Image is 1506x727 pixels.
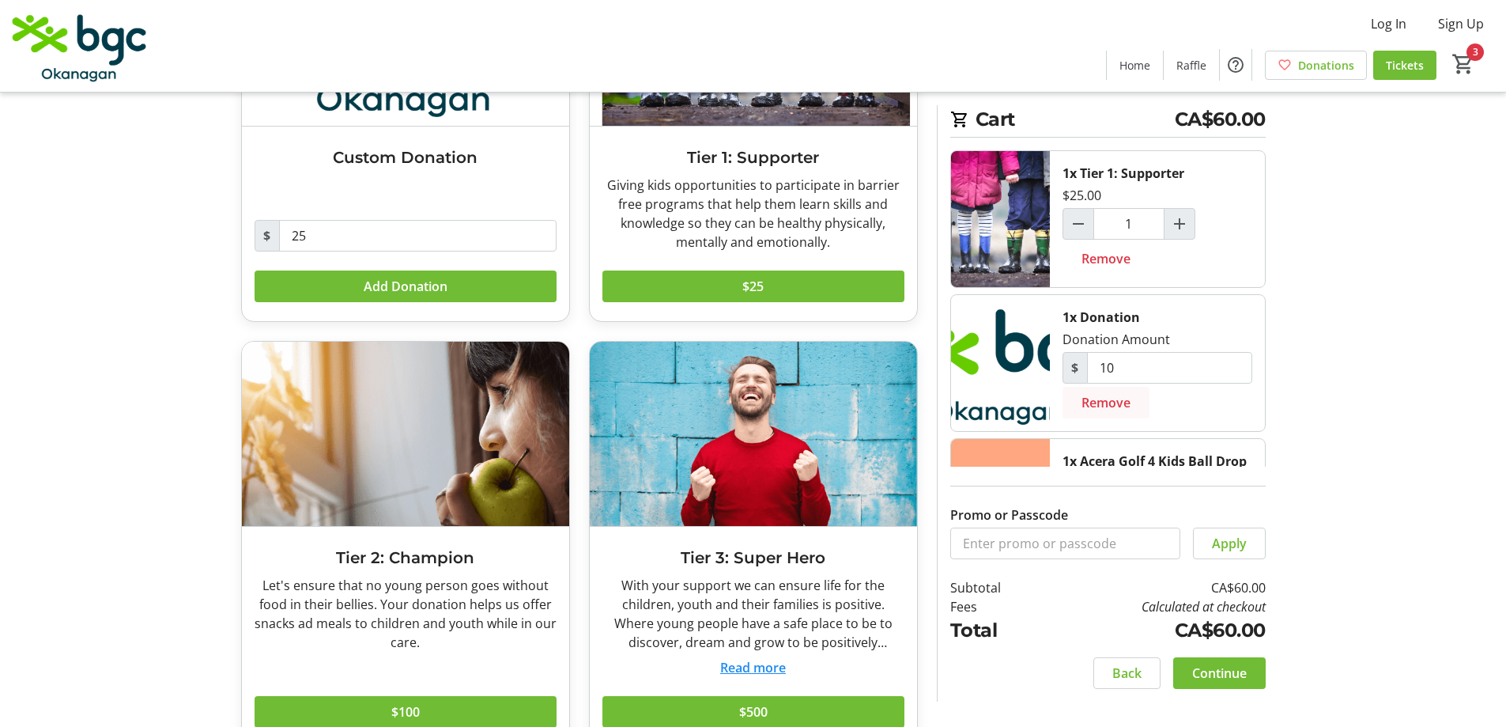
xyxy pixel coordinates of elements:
td: Subtotal [950,578,1042,597]
button: Sign Up [1425,11,1497,36]
button: Continue [1173,657,1266,689]
h2: Cart [950,105,1266,138]
td: Fees [950,597,1042,616]
img: BGC Okanagan's Logo [9,6,150,85]
td: Total [950,616,1042,645]
span: CA$60.00 [1175,105,1266,134]
a: Home [1107,51,1163,80]
img: Donation [951,295,1050,431]
span: Tickets [1386,57,1424,74]
input: Enter promo or passcode [950,528,1180,559]
button: Remove [1063,387,1149,418]
span: $25 [742,277,764,296]
span: Donations [1298,57,1354,74]
span: Remove [1081,249,1130,268]
td: Calculated at checkout [1041,597,1265,616]
span: Sign Up [1438,14,1484,33]
input: Donation Amount [279,220,557,252]
span: Back [1112,664,1142,683]
img: Tier 2: Champion [242,342,569,526]
span: $ [255,220,280,252]
button: Log In [1358,11,1419,36]
td: CA$60.00 [1041,616,1265,645]
input: Tier 1: Supporter Quantity [1093,208,1164,240]
div: Let's ensure that no young person goes without food in their bellies. Your donation helps us offe... [255,576,557,652]
button: Increment by one [1164,209,1195,239]
span: Log In [1371,14,1406,33]
h3: Tier 1: Supporter [602,146,904,169]
h3: Tier 2: Champion [255,546,557,570]
span: $100 [391,702,420,721]
div: 1x Tier 1: Supporter [1063,164,1184,183]
div: 1x Donation [1063,308,1140,327]
span: Home [1119,57,1150,74]
label: Promo or Passcode [950,505,1068,524]
a: Donations [1265,51,1367,80]
img: Tier 1: Supporter [951,151,1050,287]
div: $25.00 [1063,186,1101,205]
span: Remove [1081,393,1130,412]
span: $ [1063,352,1088,384]
button: $25 [602,271,904,302]
a: Raffle [1164,51,1219,80]
span: Raffle [1176,57,1206,74]
span: Add Donation [364,277,447,296]
div: With your support we can ensure life for the children, youth and their families is positive. Wher... [602,576,904,652]
span: $500 [739,702,768,721]
button: Decrement by one [1063,209,1093,239]
div: Giving kids opportunities to participate in barrier free programs that help them learn skills and... [602,176,904,252]
button: Back [1093,657,1161,689]
span: Continue [1192,664,1247,683]
button: Help [1220,49,1251,81]
div: Donation Amount [1063,330,1170,349]
button: Read more [720,658,786,677]
div: Total Tickets: 1 [1050,439,1265,616]
button: Remove [1063,243,1149,275]
button: Apply [1193,528,1266,559]
span: Apply [1212,534,1247,553]
h3: Custom Donation [255,146,557,169]
img: Tier 3: Super Hero [590,342,917,526]
td: CA$60.00 [1041,578,1265,597]
button: Cart [1449,50,1478,78]
a: Tickets [1373,51,1436,80]
button: Add Donation [255,271,557,302]
h3: Tier 3: Super Hero [602,546,904,570]
div: 1x Acera Golf 4 Kids Ball Drop Raffle Ticket (1 for $25.00) [1063,452,1252,490]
